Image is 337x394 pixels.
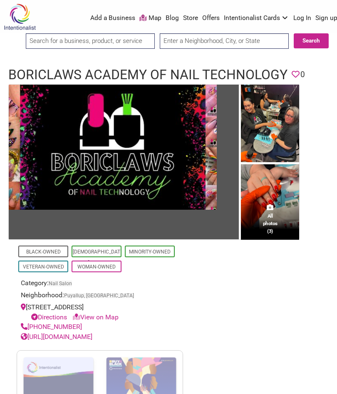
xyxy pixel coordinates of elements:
a: Log In [293,14,311,23]
a: Directions [31,313,67,321]
h1: Boriclaws Academy of Nail Technology [8,65,287,84]
img: Boriclaws Academy of Nail Technology - Interior [241,85,299,164]
a: Veteran-Owned [23,264,64,270]
a: Woman-Owned [77,264,116,270]
span: All photos (3) [263,213,278,235]
a: Intentionalist Cards [224,14,290,23]
a: Nail Salon [49,281,72,286]
a: Map [139,14,161,23]
a: Add a Business [90,14,135,23]
a: Blog [166,14,179,23]
a: Minority-Owned [129,249,171,255]
img: Boriclaws Academy of Nail Technology - Nails [241,164,299,239]
span: 0 [300,69,305,81]
div: [STREET_ADDRESS] [21,302,179,322]
a: Black-Owned [26,249,61,255]
input: Enter a Neighborhood, City, or State [160,33,289,49]
span: Puyallup, [GEOGRAPHIC_DATA] [64,293,134,298]
a: Store [183,14,198,23]
a: [DEMOGRAPHIC_DATA]-Owned [73,249,120,266]
a: [PHONE_NUMBER] [21,323,82,331]
img: Boriclaws Academy of Nail Technology - Feature [9,85,217,210]
div: Category: [21,278,179,290]
a: Offers [202,14,220,23]
div: Neighborhood: [21,290,179,302]
button: Search [294,33,329,48]
input: Search for a business, product, or service [26,33,155,49]
a: [URL][DOMAIN_NAME] [21,333,92,341]
a: View on Map [73,313,119,321]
